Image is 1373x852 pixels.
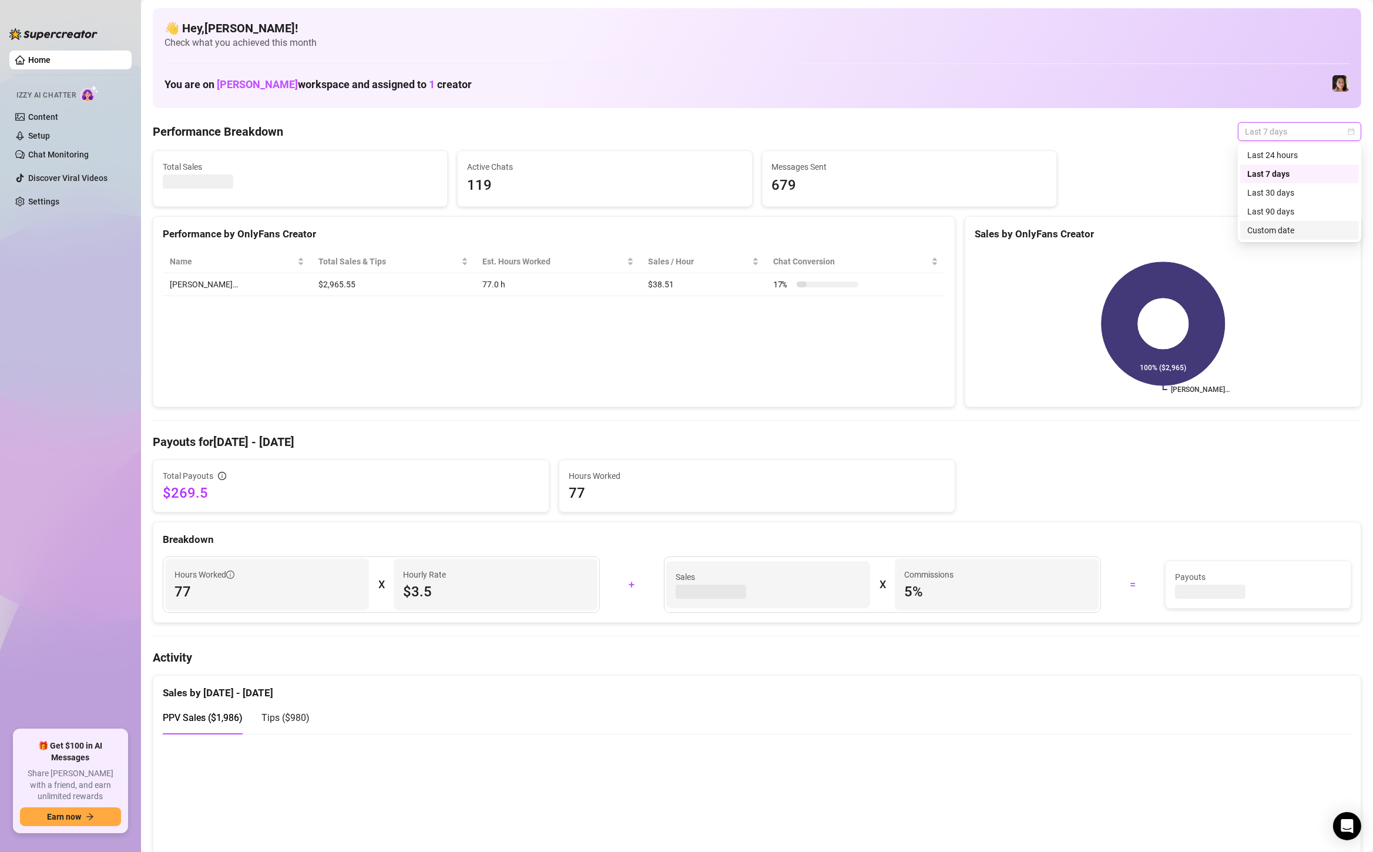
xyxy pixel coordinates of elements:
[904,582,1089,601] span: 5 %
[163,273,311,296] td: [PERSON_NAME]…
[676,571,861,583] span: Sales
[772,175,1047,197] span: 679
[641,273,766,296] td: $38.51
[378,575,384,594] div: X
[569,484,945,502] span: 77
[1240,165,1359,183] div: Last 7 days
[1247,224,1352,237] div: Custom date
[773,255,929,268] span: Chat Conversion
[1247,186,1352,199] div: Last 30 days
[174,582,360,601] span: 77
[153,434,1361,450] h4: Payouts for [DATE] - [DATE]
[648,255,750,268] span: Sales / Hour
[766,250,945,273] th: Chat Conversion
[28,112,58,122] a: Content
[28,173,108,183] a: Discover Viral Videos
[1247,149,1352,162] div: Last 24 hours
[641,250,766,273] th: Sales / Hour
[482,255,625,268] div: Est. Hours Worked
[311,273,476,296] td: $2,965.55
[467,160,742,173] span: Active Chats
[9,28,98,40] img: logo-BBDzfeDw.svg
[170,255,295,268] span: Name
[1245,123,1354,140] span: Last 7 days
[163,676,1351,701] div: Sales by [DATE] - [DATE]
[1348,128,1355,135] span: calendar
[1108,575,1158,594] div: =
[403,568,446,581] article: Hourly Rate
[1240,146,1359,165] div: Last 24 hours
[261,712,310,723] span: Tips ( $980 )
[165,36,1349,49] span: Check what you achieved this month
[226,571,234,579] span: info-circle
[773,278,792,291] span: 17 %
[80,85,99,102] img: AI Chatter
[1247,205,1352,218] div: Last 90 days
[28,150,89,159] a: Chat Monitoring
[569,469,945,482] span: Hours Worked
[165,78,472,91] h1: You are on workspace and assigned to creator
[20,768,121,803] span: Share [PERSON_NAME] with a friend, and earn unlimited rewards
[467,175,742,197] span: 119
[153,649,1361,666] h4: Activity
[904,568,954,581] article: Commissions
[163,484,539,502] span: $269.5
[1175,571,1341,583] span: Payouts
[403,582,588,601] span: $3.5
[28,131,50,140] a: Setup
[975,226,1351,242] div: Sales by OnlyFans Creator
[429,78,435,90] span: 1
[86,813,94,821] span: arrow-right
[163,712,243,723] span: PPV Sales ( $1,986 )
[311,250,476,273] th: Total Sales & Tips
[174,568,234,581] span: Hours Worked
[47,812,81,821] span: Earn now
[475,273,641,296] td: 77.0 h
[1332,75,1349,92] img: Luna
[772,160,1047,173] span: Messages Sent
[1171,385,1230,394] text: [PERSON_NAME]…
[163,160,438,173] span: Total Sales
[20,807,121,826] button: Earn nowarrow-right
[318,255,459,268] span: Total Sales & Tips
[1240,221,1359,240] div: Custom date
[1240,183,1359,202] div: Last 30 days
[153,123,283,140] h4: Performance Breakdown
[163,532,1351,548] div: Breakdown
[218,472,226,480] span: info-circle
[165,20,1349,36] h4: 👋 Hey, [PERSON_NAME] !
[16,90,76,101] span: Izzy AI Chatter
[1333,812,1361,840] div: Open Intercom Messenger
[163,226,945,242] div: Performance by OnlyFans Creator
[28,197,59,206] a: Settings
[163,469,213,482] span: Total Payouts
[20,740,121,763] span: 🎁 Get $100 in AI Messages
[879,575,885,594] div: X
[607,575,657,594] div: +
[1247,167,1352,180] div: Last 7 days
[1240,202,1359,221] div: Last 90 days
[28,55,51,65] a: Home
[163,250,311,273] th: Name
[217,78,298,90] span: [PERSON_NAME]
